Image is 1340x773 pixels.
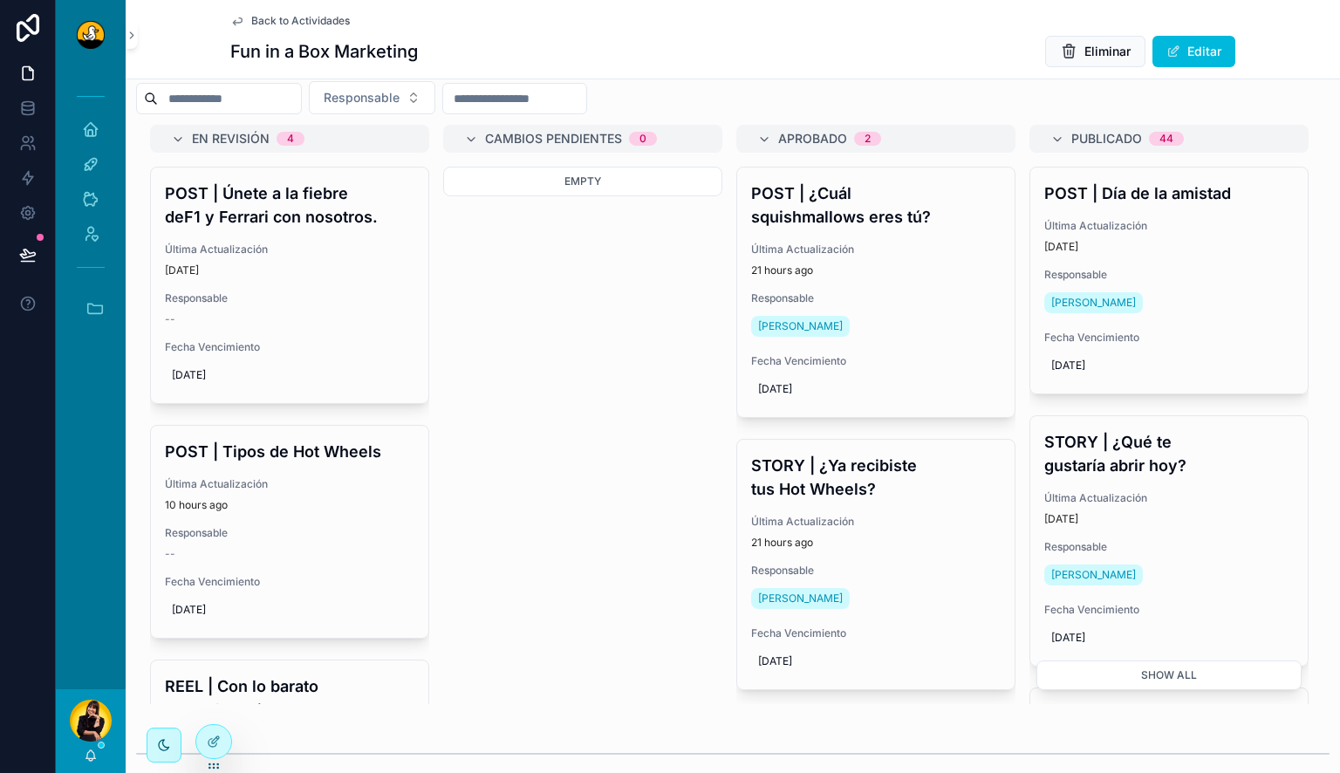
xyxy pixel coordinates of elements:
a: [PERSON_NAME] [751,588,850,609]
span: -- [165,547,175,561]
span: Responsable [324,89,400,106]
span: Responsable [751,564,1001,578]
span: [DATE] [172,368,407,382]
h4: POST | Tipos de Hot Wheels [165,440,414,463]
span: [DATE] [1051,631,1287,645]
span: Última Actualización [165,477,414,491]
span: Cambios Pendientes [485,130,622,147]
a: POST | Únete a la fiebre deF1 y Ferrari con nosotros.Última Actualización[DATE]Responsable--Fecha... [150,167,429,404]
h4: STORY | ¿Ya recibiste tus Hot Wheels? [751,454,1001,501]
img: App logo [77,21,105,49]
span: Responsable [165,291,414,305]
span: Última Actualización [1044,219,1294,233]
div: scrollable content [56,70,126,358]
span: [PERSON_NAME] [758,319,843,333]
div: 0 [639,132,646,146]
h1: Fun in a Box Marketing [230,39,418,64]
span: En Revisión [192,130,270,147]
p: [DATE] [1044,512,1078,526]
button: Eliminar [1045,36,1145,67]
a: POST | Tipos de Hot WheelsÚltima Actualización10 hours agoResponsable--Fecha Vencimiento[DATE] [150,425,429,639]
span: Fecha Vencimiento [165,575,414,589]
p: [DATE] [165,263,199,277]
span: Publicado [1071,130,1142,147]
button: Select Button [309,81,435,114]
p: 21 hours ago [751,263,813,277]
span: [PERSON_NAME] [1051,296,1136,310]
button: Show all [1036,660,1302,690]
a: [PERSON_NAME] [1044,292,1143,313]
span: [PERSON_NAME] [1051,568,1136,582]
span: Responsable [751,291,1001,305]
a: STORY | ¿Ya recibiste tus Hot Wheels?Última Actualización21 hours agoResponsable[PERSON_NAME]Fech... [736,439,1015,690]
p: [DATE] [1044,240,1078,254]
a: STORY | ¿Qué te gustaría abrir hoy?Última Actualización[DATE]Responsable[PERSON_NAME]Fecha Vencim... [1029,415,1309,667]
h4: POST | Únete a la fiebre deF1 y Ferrari con nosotros. [165,181,414,229]
a: [PERSON_NAME] [1044,564,1143,585]
span: [PERSON_NAME] [758,592,843,605]
span: Fecha Vencimiento [165,340,414,354]
span: Fecha Vencimiento [751,354,1001,368]
a: POST | ¿Cuál squishmallows eres tú?Última Actualización21 hours agoResponsable[PERSON_NAME]Fecha ... [736,167,1015,418]
span: [DATE] [1051,359,1287,373]
span: Fecha Vencimiento [751,626,1001,640]
button: Editar [1152,36,1235,67]
span: [DATE] [758,382,994,396]
span: Última Actualización [751,243,1001,257]
h4: REEL | Con lo barato que salen mi amor... [165,674,414,722]
p: 21 hours ago [751,536,813,550]
span: Última Actualización [165,243,414,257]
span: Eliminar [1084,43,1131,60]
p: 10 hours ago [165,498,228,512]
span: [DATE] [172,603,407,617]
span: Back to Actividades [251,14,350,28]
span: Última Actualización [751,515,1001,529]
span: Fecha Vencimiento [1044,603,1294,617]
a: POST | Día de la amistadÚltima Actualización[DATE]Responsable[PERSON_NAME]Fecha Vencimiento[DATE] [1029,167,1309,394]
h4: POST | Día de la amistad [1044,181,1294,205]
span: [DATE] [758,654,994,668]
span: Última Actualización [1044,491,1294,505]
div: 2 [865,132,871,146]
div: 4 [287,132,294,146]
h4: STORY | ¿Qué te gustaría abrir hoy? [1044,430,1294,477]
span: Aprobado [778,130,847,147]
span: -- [165,312,175,326]
div: 44 [1159,132,1173,146]
span: Responsable [165,526,414,540]
span: Empty [564,174,601,188]
span: Responsable [1044,540,1294,554]
a: Back to Actividades [230,14,350,28]
span: Responsable [1044,268,1294,282]
a: [PERSON_NAME] [751,316,850,337]
span: Fecha Vencimiento [1044,331,1294,345]
h4: POST | ¿Cuál squishmallows eres tú? [751,181,1001,229]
